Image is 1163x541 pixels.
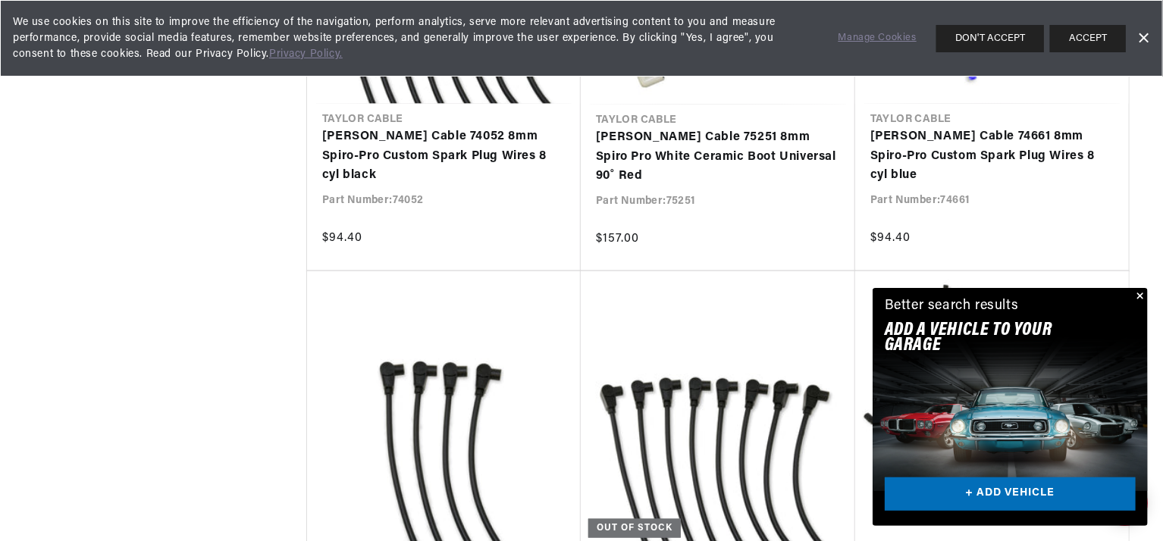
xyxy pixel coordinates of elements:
[885,296,1019,317] div: Better search results
[885,477,1136,511] a: + ADD VEHICLE
[1130,288,1148,306] button: Close
[13,14,817,62] span: We use cookies on this site to improve the efficiency of the navigation, perform analytics, serve...
[839,30,917,46] a: Manage Cookies
[596,128,840,186] a: [PERSON_NAME] Cable 75251 8mm Spiro Pro White Ceramic Boot Universal 90˚ Red
[1050,25,1126,52] button: ACCEPT
[269,48,343,60] a: Privacy Policy.
[322,127,566,186] a: [PERSON_NAME] Cable 74052 8mm Spiro-Pro Custom Spark Plug Wires 8 cyl black
[936,25,1044,52] button: DON'T ACCEPT
[870,127,1114,186] a: [PERSON_NAME] Cable 74661 8mm Spiro-Pro Custom Spark Plug Wires 8 cyl blue
[885,323,1098,354] h2: Add A VEHICLE to your garage
[1132,27,1155,50] a: Dismiss Banner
